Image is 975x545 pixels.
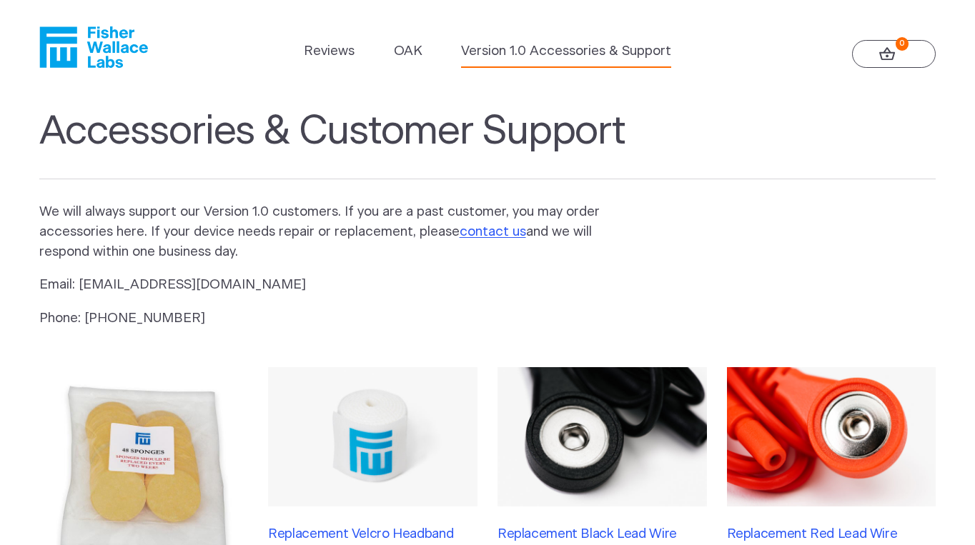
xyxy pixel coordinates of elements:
[460,225,526,239] a: contact us
[461,41,671,61] a: Version 1.0 Accessories & Support
[727,367,936,506] img: Replacement Red Lead Wire
[39,108,936,179] h1: Accessories & Customer Support
[39,309,623,329] p: Phone: [PHONE_NUMBER]
[39,202,623,262] p: We will always support our Version 1.0 customers. If you are a past customer, you may order acces...
[304,41,355,61] a: Reviews
[39,26,148,68] a: Fisher Wallace
[394,41,422,61] a: OAK
[498,367,707,506] img: Replacement Black Lead Wire
[852,40,936,69] a: 0
[39,275,623,295] p: Email: [EMAIL_ADDRESS][DOMAIN_NAME]
[896,37,909,51] strong: 0
[727,526,936,542] h3: Replacement Red Lead Wire
[268,367,477,506] img: Replacement Velcro Headband
[268,526,477,542] h3: Replacement Velcro Headband
[498,526,707,542] h3: Replacement Black Lead Wire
